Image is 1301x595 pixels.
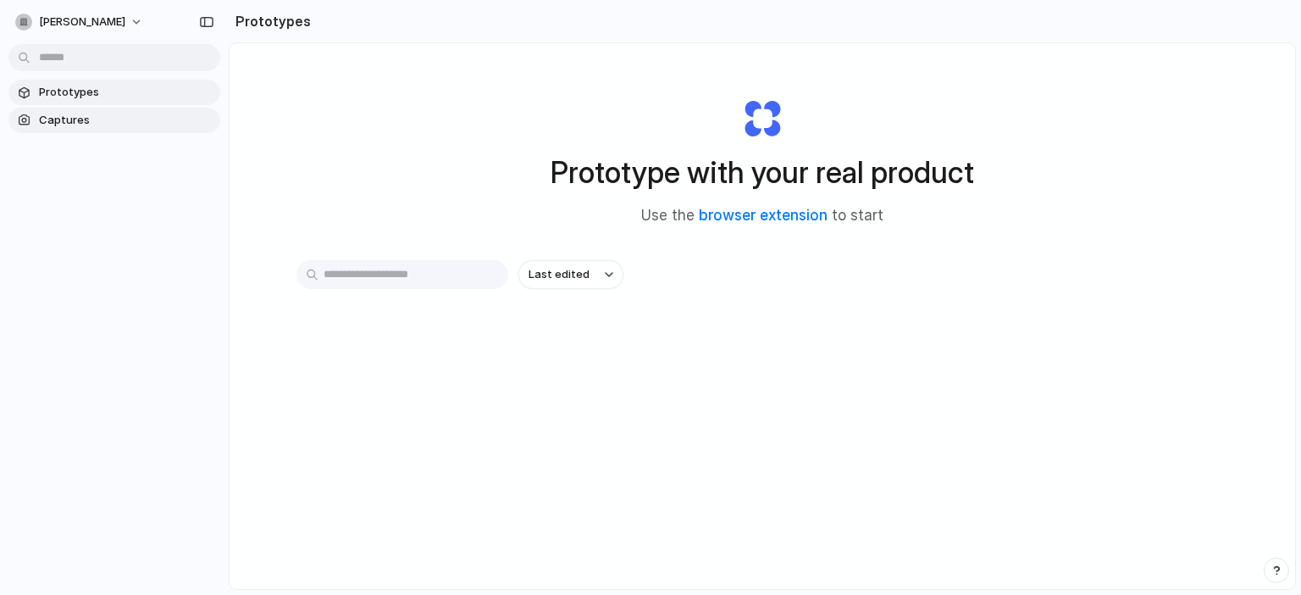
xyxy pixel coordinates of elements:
[8,80,220,105] a: Prototypes
[529,266,590,283] span: Last edited
[8,108,220,133] a: Captures
[551,150,974,195] h1: Prototype with your real product
[8,8,152,36] button: [PERSON_NAME]
[39,14,125,31] span: [PERSON_NAME]
[39,84,213,101] span: Prototypes
[699,207,828,224] a: browser extension
[518,260,623,289] button: Last edited
[39,112,213,129] span: Captures
[641,205,883,227] span: Use the to start
[229,11,311,31] h2: Prototypes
